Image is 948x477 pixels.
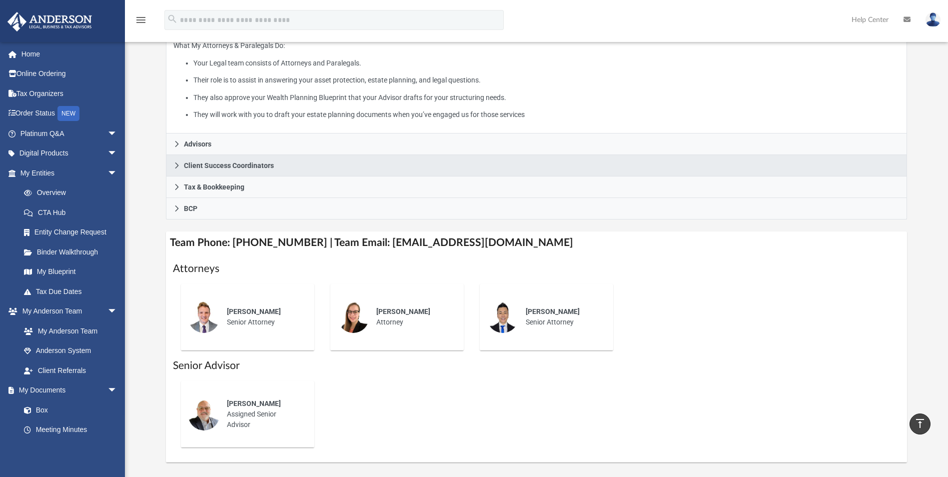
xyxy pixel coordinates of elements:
[184,162,274,169] span: Client Success Coordinators
[173,261,900,276] h1: Attorneys
[184,205,197,212] span: BCP
[193,74,900,86] li: Their role is to assist in answering your asset protection, estate planning, and legal questions.
[4,12,95,31] img: Anderson Advisors Platinum Portal
[166,32,907,134] div: Attorneys & Paralegals
[7,103,132,124] a: Order StatusNEW
[107,301,127,322] span: arrow_drop_down
[7,64,132,84] a: Online Ordering
[7,163,132,183] a: My Entitiesarrow_drop_down
[166,198,907,219] a: BCP
[914,417,926,429] i: vertical_align_top
[184,140,211,147] span: Advisors
[227,399,281,407] span: [PERSON_NAME]
[14,341,127,361] a: Anderson System
[107,380,127,401] span: arrow_drop_down
[107,163,127,183] span: arrow_drop_down
[107,123,127,144] span: arrow_drop_down
[376,307,430,315] span: [PERSON_NAME]
[519,299,606,334] div: Senior Attorney
[173,358,900,373] h1: Senior Advisor
[227,307,281,315] span: [PERSON_NAME]
[14,183,132,203] a: Overview
[14,242,132,262] a: Binder Walkthrough
[487,301,519,333] img: thumbnail
[14,420,127,440] a: Meeting Minutes
[7,83,132,103] a: Tax Organizers
[14,222,132,242] a: Entity Change Request
[173,39,899,121] p: What My Attorneys & Paralegals Do:
[7,123,132,143] a: Platinum Q&Aarrow_drop_down
[166,176,907,198] a: Tax & Bookkeeping
[7,380,127,400] a: My Documentsarrow_drop_down
[188,301,220,333] img: thumbnail
[193,57,900,69] li: Your Legal team consists of Attorneys and Paralegals.
[57,106,79,121] div: NEW
[193,108,900,121] li: They will work with you to draft your estate planning documents when you’ve engaged us for those ...
[135,19,147,26] a: menu
[7,301,127,321] a: My Anderson Teamarrow_drop_down
[193,91,900,104] li: They also approve your Wealth Planning Blueprint that your Advisor drafts for your structuring ne...
[220,299,307,334] div: Senior Attorney
[337,301,369,333] img: thumbnail
[14,360,127,380] a: Client Referrals
[526,307,580,315] span: [PERSON_NAME]
[166,155,907,176] a: Client Success Coordinators
[369,299,457,334] div: Attorney
[220,391,307,437] div: Assigned Senior Advisor
[7,143,132,163] a: Digital Productsarrow_drop_down
[926,12,941,27] img: User Pic
[184,183,244,190] span: Tax & Bookkeeping
[910,413,931,434] a: vertical_align_top
[7,44,132,64] a: Home
[14,281,132,301] a: Tax Due Dates
[135,14,147,26] i: menu
[14,202,132,222] a: CTA Hub
[188,398,220,430] img: thumbnail
[166,231,907,254] h4: Team Phone: [PHONE_NUMBER] | Team Email: [EMAIL_ADDRESS][DOMAIN_NAME]
[166,133,907,155] a: Advisors
[14,321,122,341] a: My Anderson Team
[14,262,127,282] a: My Blueprint
[14,439,122,459] a: Forms Library
[167,13,178,24] i: search
[107,143,127,164] span: arrow_drop_down
[14,400,122,420] a: Box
